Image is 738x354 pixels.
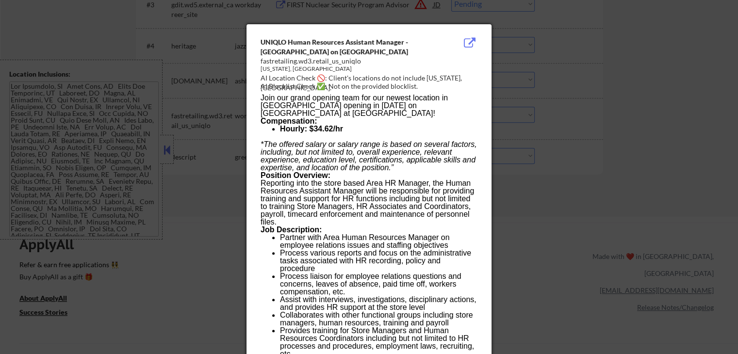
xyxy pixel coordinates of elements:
b: Job Description: [261,225,322,234]
h2: Join our grand opening team for our newest location in [GEOGRAPHIC_DATA] opening in [DATE] on [GE... [261,94,477,117]
h2: Partner with Area Human Resources Manager on employee relations issues and staffing objectives [280,234,477,249]
b: Position Overview: [261,171,330,179]
h2: Process various reports and focus on the administrative tasks associated with HR recording, polic... [280,249,477,273]
div: fastretailing.wd3.retail_us_uniqlo [261,56,428,66]
h2: Process liaison for employee relations questions and concerns, leaves of absence, paid time off, ... [280,273,477,296]
div: [US_STATE], [GEOGRAPHIC_DATA] [261,65,428,73]
div: AI Blocklist Check ✅: Not on the provided blocklist. [261,81,481,91]
div: UNIQLO Human Resources Assistant Manager - [GEOGRAPHIC_DATA] on [GEOGRAPHIC_DATA] [261,37,428,56]
span: *The offered salary or salary range is based on several factors, including, but not limited to, o... [261,140,477,172]
h2: Assist with interviews, investigations, disciplinary actions, and provides HR support at the stor... [280,296,477,311]
b: Hourly: $34.62/hr [280,125,343,133]
h2: Reporting into the store based Area HR Manager, the Human Resources Assistant Manager will be res... [261,179,477,226]
b: Compensation: [261,117,317,125]
h2: Collaborates with other functional groups including store managers, human resources, training and... [280,311,477,327]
